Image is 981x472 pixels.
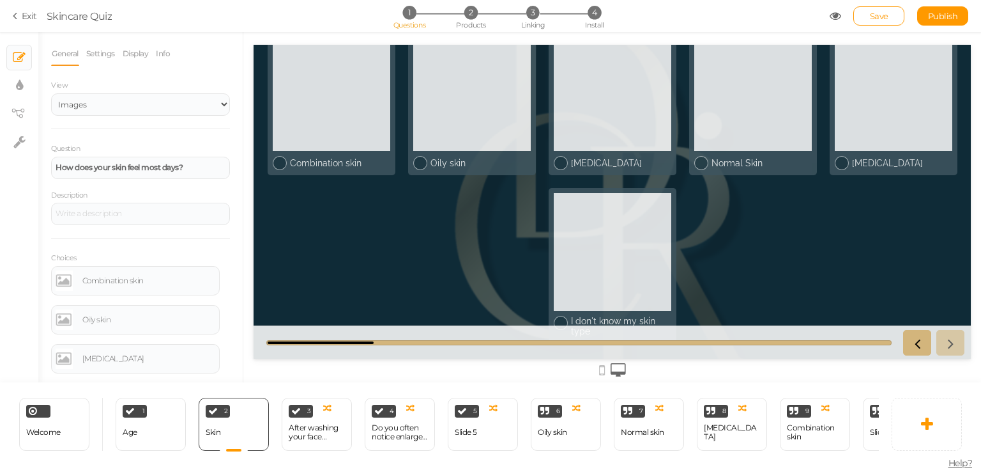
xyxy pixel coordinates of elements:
[224,408,228,414] span: 2
[282,398,352,451] div: 3 After washing your face without any products, how does your skin feel after 1 hour?
[51,145,80,153] label: Question
[122,42,149,66] a: Display
[722,408,726,414] span: 8
[614,398,684,451] div: 7 Normal skin
[379,6,439,19] li: 1 Questions
[503,6,563,19] li: 3 Linking
[51,191,87,200] label: Description
[86,42,116,66] a: Settings
[853,6,904,26] div: Save
[585,20,604,29] span: Install
[780,398,850,451] div: 9 Combination skin
[787,423,843,441] div: Combination skin
[402,6,416,19] span: 1
[51,42,79,66] a: General
[56,162,183,172] strong: How does your skin feel most days?
[47,8,112,24] div: Skincare Quiz
[116,398,186,451] div: 1 Age
[317,113,418,123] div: [MEDICAL_DATA]
[51,81,68,90] span: View
[51,254,77,263] label: Choices
[82,277,215,285] div: Combination skin
[13,10,37,22] a: Exit
[455,428,477,437] div: Slide 5
[565,6,624,19] li: 4 Install
[464,6,478,19] span: 2
[82,316,215,324] div: Oily skin
[307,408,311,414] span: 3
[448,398,518,451] div: 5 Slide 5
[206,428,220,437] div: Skin
[531,398,601,451] div: 6 Oily skin
[142,408,145,414] span: 1
[588,6,601,19] span: 4
[473,408,477,414] span: 5
[441,6,501,19] li: 2 Products
[155,42,171,66] a: Info
[365,398,435,451] div: 4 Do you often notice enlarged pores or blackheads/acne?
[26,427,61,437] span: Welcome
[177,113,277,123] div: Oily skin
[19,398,89,451] div: Welcome
[526,6,540,19] span: 3
[863,398,933,451] div: 10 Slide 10
[390,408,394,414] span: 4
[82,355,215,363] div: [MEDICAL_DATA]
[948,457,973,469] span: Help?
[538,428,567,437] div: Oily skin
[393,20,426,29] span: Questions
[621,428,664,437] div: Normal skin
[697,398,767,451] div: 8 [MEDICAL_DATA]
[123,428,137,437] div: Age
[556,408,560,414] span: 6
[199,398,269,451] div: 2 Skin
[456,20,486,29] span: Products
[805,408,809,414] span: 9
[870,11,888,21] span: Save
[317,271,418,292] div: I don't know my skin type
[36,113,137,123] div: Combination skin
[928,11,958,21] span: Publish
[521,20,544,29] span: Linking
[704,423,760,441] div: [MEDICAL_DATA]
[289,423,345,441] div: After washing your face without any products, how does your skin feel after 1 hour?
[458,113,558,123] div: Normal Skin
[870,428,895,437] div: Slide 10
[598,113,699,123] div: [MEDICAL_DATA]
[639,408,643,414] span: 7
[372,423,428,441] div: Do you often notice enlarged pores or blackheads/acne?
